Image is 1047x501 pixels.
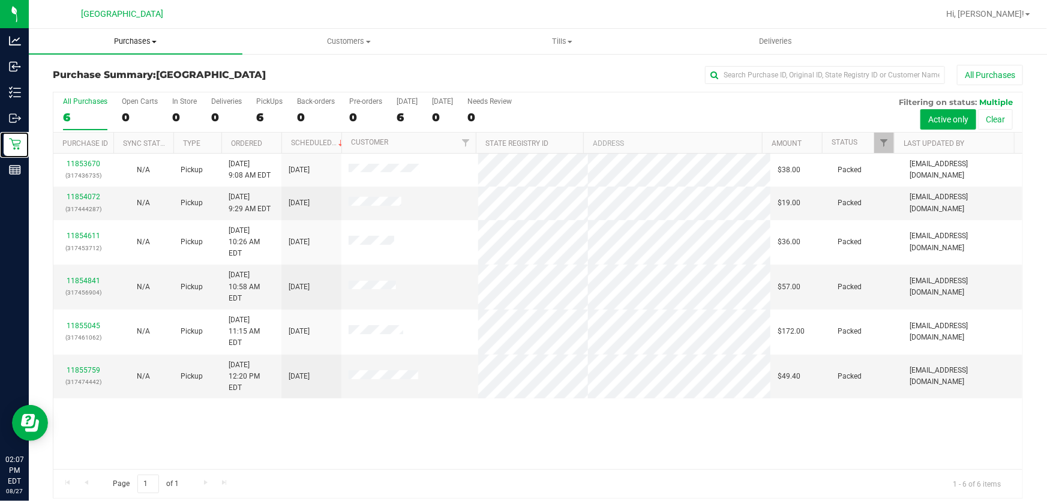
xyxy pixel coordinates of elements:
span: $38.00 [778,164,800,176]
a: Customer [351,138,388,146]
div: 0 [122,110,158,124]
button: N/A [137,326,150,337]
inline-svg: Reports [9,164,21,176]
inline-svg: Outbound [9,112,21,124]
div: 0 [297,110,335,124]
a: Amount [772,139,802,148]
span: Page of 1 [103,475,189,493]
div: 6 [256,110,283,124]
a: Ordered [231,139,262,148]
p: (317436735) [61,170,106,181]
span: Packed [838,281,862,293]
a: Deliveries [669,29,883,54]
div: [DATE] [432,97,453,106]
input: 1 [137,475,159,493]
a: Purchase ID [62,139,108,148]
a: Type [183,139,200,148]
span: Packed [838,197,862,209]
div: All Purchases [63,97,107,106]
button: Clear [978,109,1013,130]
span: [EMAIL_ADDRESS][DOMAIN_NAME] [910,320,1015,343]
div: Needs Review [467,97,512,106]
span: [DATE] 10:26 AM EDT [229,225,274,260]
span: Not Applicable [137,327,150,335]
span: [GEOGRAPHIC_DATA] [156,69,266,80]
a: Scheduled [291,139,346,147]
span: Not Applicable [137,166,150,174]
span: [DATE] 12:20 PM EDT [229,359,274,394]
span: [DATE] 9:29 AM EDT [229,191,271,214]
span: Purchases [29,36,242,47]
div: [DATE] [397,97,418,106]
span: $57.00 [778,281,800,293]
span: Multiple [979,97,1013,107]
p: (317453712) [61,242,106,254]
p: (317456904) [61,287,106,298]
span: Tills [456,36,668,47]
span: Packed [838,164,862,176]
a: 11854841 [67,277,100,285]
div: PickUps [256,97,283,106]
a: 11855759 [67,366,100,374]
button: N/A [137,197,150,209]
span: [DATE] [289,164,310,176]
span: 1 - 6 of 6 items [943,475,1010,493]
span: Filtering on status: [899,97,977,107]
button: N/A [137,236,150,248]
span: Not Applicable [137,372,150,380]
inline-svg: Analytics [9,35,21,47]
span: $19.00 [778,197,800,209]
span: $36.00 [778,236,800,248]
span: [GEOGRAPHIC_DATA] [82,9,164,19]
span: Customers [243,36,455,47]
span: $49.40 [778,371,800,382]
a: Status [832,138,857,146]
p: (317474442) [61,376,106,388]
inline-svg: Inventory [9,86,21,98]
div: 0 [172,110,197,124]
span: [DATE] 10:58 AM EDT [229,269,274,304]
span: Not Applicable [137,199,150,207]
th: Address [583,133,762,154]
a: Filter [456,133,476,153]
a: State Registry ID [485,139,548,148]
a: Purchases [29,29,242,54]
span: [DATE] [289,236,310,248]
span: [DATE] [289,326,310,337]
span: [EMAIL_ADDRESS][DOMAIN_NAME] [910,191,1015,214]
span: Packed [838,326,862,337]
span: Not Applicable [137,238,150,246]
div: Deliveries [211,97,242,106]
a: 11853670 [67,160,100,168]
button: N/A [137,281,150,293]
div: 0 [349,110,382,124]
span: Pickup [181,164,203,176]
div: 0 [467,110,512,124]
div: Back-orders [297,97,335,106]
span: [EMAIL_ADDRESS][DOMAIN_NAME] [910,230,1015,253]
a: 11854072 [67,193,100,201]
p: (317444287) [61,203,106,215]
input: Search Purchase ID, Original ID, State Registry ID or Customer Name... [705,66,945,84]
span: [DATE] [289,197,310,209]
span: $172.00 [778,326,805,337]
span: [DATE] [289,281,310,293]
span: [DATE] [289,371,310,382]
span: Pickup [181,326,203,337]
inline-svg: Inbound [9,61,21,73]
span: [DATE] 9:08 AM EDT [229,158,271,181]
p: 08/27 [5,487,23,496]
div: Open Carts [122,97,158,106]
button: All Purchases [957,65,1023,85]
span: Pickup [181,236,203,248]
a: 11854611 [67,232,100,240]
button: N/A [137,164,150,176]
inline-svg: Retail [9,138,21,150]
span: [EMAIL_ADDRESS][DOMAIN_NAME] [910,365,1015,388]
a: Filter [874,133,894,153]
iframe: Resource center [12,405,48,441]
span: [EMAIL_ADDRESS][DOMAIN_NAME] [910,158,1015,181]
a: Tills [455,29,669,54]
span: Packed [838,236,862,248]
a: 11855045 [67,322,100,330]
